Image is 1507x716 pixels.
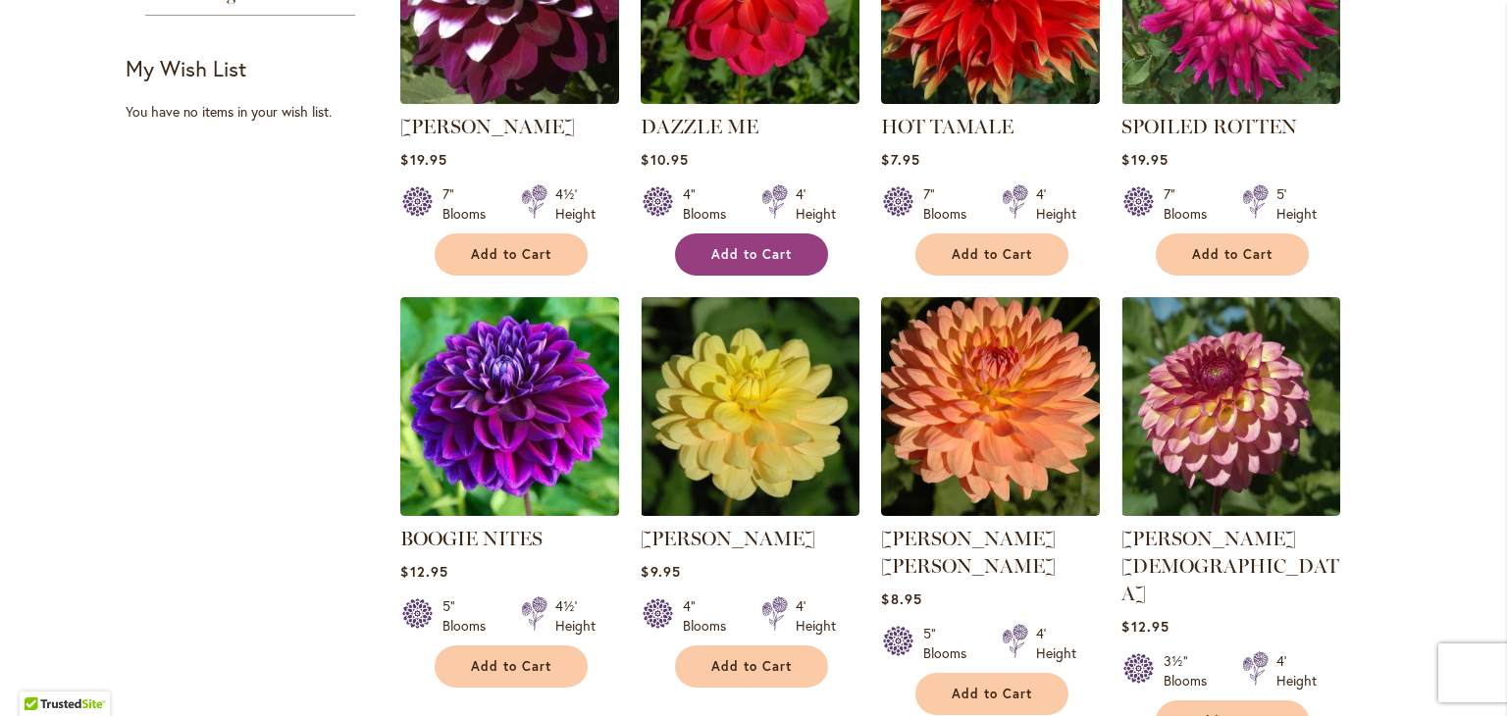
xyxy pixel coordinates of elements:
span: Add to Cart [471,658,551,675]
button: Add to Cart [915,673,1068,715]
div: 4½' Height [555,184,596,224]
button: Add to Cart [435,233,588,276]
a: Ryan C [400,89,619,108]
div: 7" Blooms [1164,184,1219,224]
div: 7" Blooms [442,184,497,224]
div: 5" Blooms [442,596,497,636]
a: SPOILED ROTTEN [1121,89,1340,108]
div: 5' Height [1276,184,1317,224]
a: Foxy Lady [1121,501,1340,520]
button: Add to Cart [435,645,588,688]
span: $12.95 [1121,617,1169,636]
div: 3½" Blooms [1164,651,1219,690]
img: Foxy Lady [1121,297,1340,516]
div: You have no items in your wish list. [126,102,388,122]
span: Add to Cart [711,246,792,263]
a: GABRIELLE MARIE [881,501,1100,520]
a: HOT TAMALE [881,115,1013,138]
span: Add to Cart [1192,246,1273,263]
span: $19.95 [400,150,446,169]
span: $7.95 [881,150,919,169]
span: $10.95 [641,150,688,169]
img: AHOY MATEY [641,297,859,516]
span: $19.95 [1121,150,1168,169]
span: $12.95 [400,562,447,581]
div: 4' Height [1276,651,1317,690]
button: Add to Cart [675,233,828,276]
a: SPOILED ROTTEN [1121,115,1297,138]
a: BOOGIE NITES [400,501,619,520]
strong: My Wish List [126,54,246,82]
a: AHOY MATEY [641,501,859,520]
div: 4" Blooms [683,184,738,224]
div: 4' Height [1036,624,1076,663]
button: Add to Cart [915,233,1068,276]
a: [PERSON_NAME] [PERSON_NAME] [881,527,1056,578]
div: 4' Height [796,184,836,224]
a: [PERSON_NAME][DEMOGRAPHIC_DATA] [1121,527,1339,605]
img: GABRIELLE MARIE [881,297,1100,516]
div: 4½' Height [555,596,596,636]
span: Add to Cart [952,246,1032,263]
span: Add to Cart [471,246,551,263]
button: Add to Cart [1156,233,1309,276]
div: 7" Blooms [923,184,978,224]
a: BOOGIE NITES [400,527,543,550]
span: Add to Cart [711,658,792,675]
button: Add to Cart [675,645,828,688]
img: BOOGIE NITES [400,297,619,516]
div: 4" Blooms [683,596,738,636]
span: Add to Cart [952,686,1032,702]
span: $8.95 [881,589,921,608]
a: [PERSON_NAME] [641,527,815,550]
iframe: Launch Accessibility Center [15,646,70,701]
a: Hot Tamale [881,89,1100,108]
div: 4' Height [1036,184,1076,224]
div: 4' Height [796,596,836,636]
a: DAZZLE ME [641,115,758,138]
a: [PERSON_NAME] [400,115,575,138]
div: 5" Blooms [923,624,978,663]
span: $9.95 [641,562,680,581]
a: DAZZLE ME [641,89,859,108]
